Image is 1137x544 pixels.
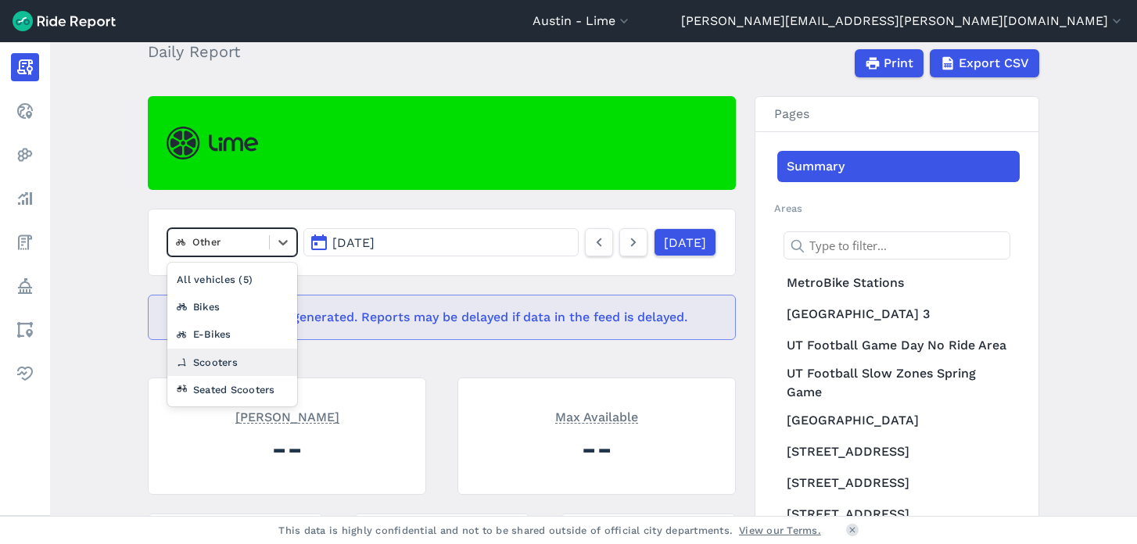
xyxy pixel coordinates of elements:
[654,228,716,256] a: [DATE]
[555,408,638,424] span: Max Available
[959,54,1029,73] span: Export CSV
[167,266,297,293] div: All vehicles (5)
[777,267,1020,299] a: MetroBike Stations
[11,184,39,213] a: Analyze
[777,436,1020,467] a: [STREET_ADDRESS]
[533,12,632,30] button: Austin - Lime
[777,361,1020,405] a: UT Football Slow Zones Spring Game
[11,316,39,344] a: Areas
[11,97,39,125] a: Realtime
[11,228,39,256] a: Fees
[167,349,297,376] div: Scooters
[884,54,913,73] span: Print
[774,201,1020,216] h2: Areas
[11,360,39,388] a: Health
[777,467,1020,499] a: [STREET_ADDRESS]
[332,235,375,250] span: [DATE]
[13,11,116,31] img: Ride Report
[681,12,1124,30] button: [PERSON_NAME][EMAIL_ADDRESS][PERSON_NAME][DOMAIN_NAME]
[777,151,1020,182] a: Summary
[148,295,736,340] div: Your report is being generated. Reports may be delayed if data in the feed is delayed.
[777,499,1020,530] a: [STREET_ADDRESS]
[11,141,39,169] a: Heatmaps
[167,293,297,320] div: Bikes
[303,228,579,256] button: [DATE]
[777,405,1020,436] a: [GEOGRAPHIC_DATA]
[11,272,39,300] a: Policy
[167,127,258,159] img: Lime
[855,49,924,77] button: Print
[11,53,39,81] a: Report
[167,320,297,348] div: E-Bikes
[148,40,249,63] h2: Daily Report
[477,427,716,470] div: --
[167,427,407,470] div: --
[167,376,297,403] div: Seated Scooters
[739,523,821,538] a: View our Terms.
[755,97,1038,132] h3: Pages
[930,49,1039,77] button: Export CSV
[235,408,339,424] span: [PERSON_NAME]
[784,231,1010,259] input: Type to filter...
[777,299,1020,330] a: [GEOGRAPHIC_DATA] 3
[777,330,1020,361] a: UT Football Game Day No Ride Area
